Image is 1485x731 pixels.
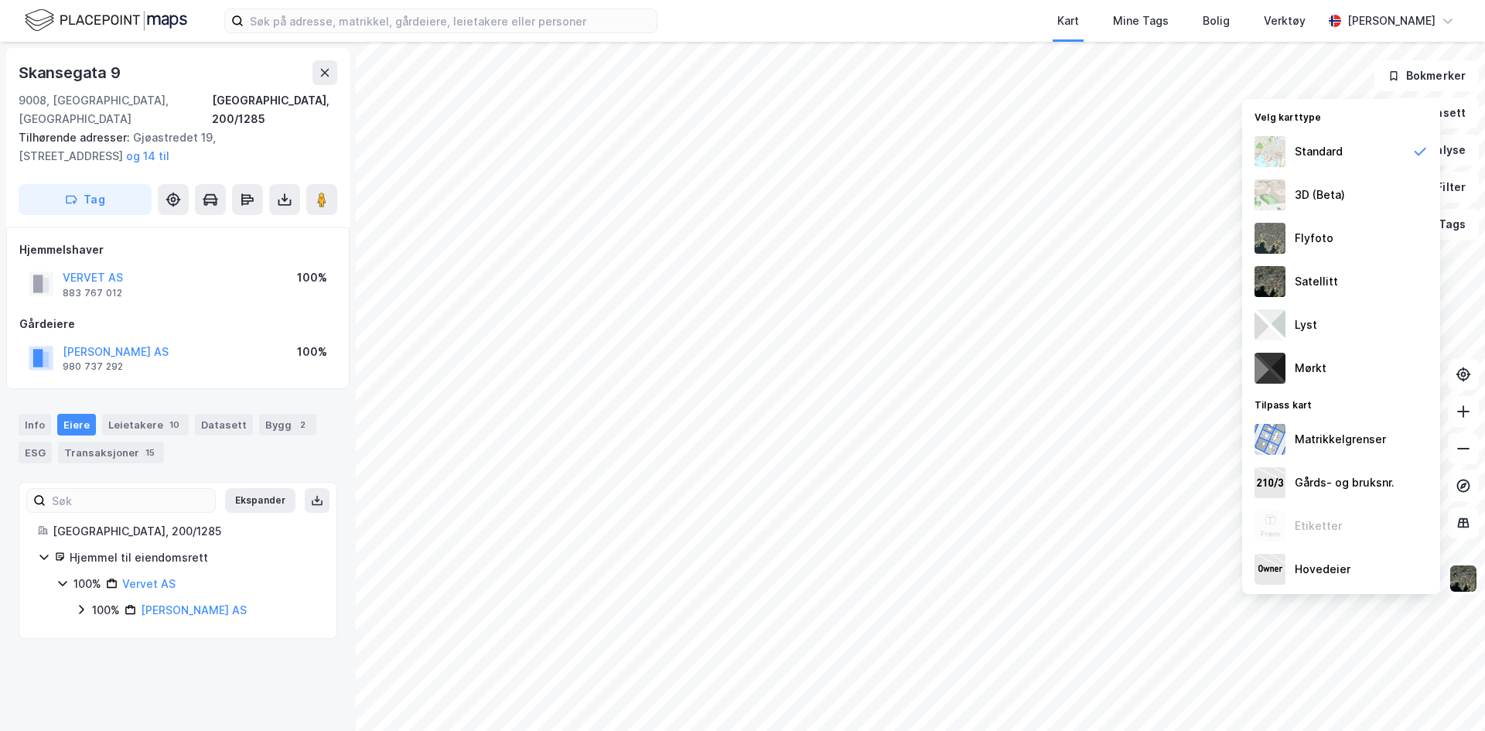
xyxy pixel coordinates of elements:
div: Bolig [1203,12,1230,30]
img: luj3wr1y2y3+OchiMxRmMxRlscgabnMEmZ7DJGWxyBpucwSZnsMkZbHIGm5zBJmewyRlscgabnMEmZ7DJGWxyBpucwSZnsMkZ... [1255,309,1285,340]
button: Tags [1407,209,1479,240]
img: 9k= [1449,564,1478,593]
div: 100% [73,575,101,593]
div: Flyfoto [1295,229,1333,248]
div: Gårdeiere [19,315,336,333]
div: Etiketter [1295,517,1342,535]
iframe: Chat Widget [1408,657,1485,731]
div: 100% [297,343,327,361]
button: Filter [1405,172,1479,203]
img: Z [1255,511,1285,541]
img: Z [1255,223,1285,254]
button: Bokmerker [1374,60,1479,91]
div: Datasett [195,414,253,436]
div: 10 [166,417,183,432]
img: nCdM7BzjoCAAAAAElFTkSuQmCC [1255,353,1285,384]
div: Transaksjoner [58,442,164,463]
div: Tilpass kart [1242,390,1440,418]
img: majorOwner.b5e170eddb5c04bfeeff.jpeg [1255,554,1285,585]
div: [GEOGRAPHIC_DATA], 200/1285 [53,522,318,541]
img: 9k= [1255,266,1285,297]
span: Tilhørende adresser: [19,131,133,144]
div: 100% [297,268,327,287]
div: Info [19,414,51,436]
img: Z [1255,136,1285,167]
a: Vervet AS [122,577,176,590]
div: Gjøastredet 19, [STREET_ADDRESS] [19,128,325,166]
div: [PERSON_NAME] [1347,12,1435,30]
div: Verktøy [1264,12,1306,30]
input: Søk på adresse, matrikkel, gårdeiere, leietakere eller personer [244,9,657,32]
div: 3D (Beta) [1295,186,1345,204]
div: Lyst [1295,316,1317,334]
input: Søk [46,489,215,512]
div: [GEOGRAPHIC_DATA], 200/1285 [212,91,337,128]
button: Ekspander [225,488,295,513]
div: 100% [92,601,120,620]
div: Kart [1057,12,1079,30]
div: Hovedeier [1295,560,1350,579]
div: 883 767 012 [63,287,122,299]
div: 15 [142,445,158,460]
div: Velg karttype [1242,102,1440,130]
img: cadastreBorders.cfe08de4b5ddd52a10de.jpeg [1255,424,1285,455]
a: [PERSON_NAME] AS [141,603,247,617]
div: Matrikkelgrenser [1295,430,1386,449]
img: logo.f888ab2527a4732fd821a326f86c7f29.svg [25,7,187,34]
div: Skansegata 9 [19,60,124,85]
div: Mine Tags [1113,12,1169,30]
div: 980 737 292 [63,360,123,373]
div: Hjemmelshaver [19,241,336,259]
div: Gårds- og bruksnr. [1295,473,1395,492]
div: Mørkt [1295,359,1326,377]
div: Leietakere [102,414,189,436]
div: Eiere [57,414,96,436]
div: Satellitt [1295,272,1338,291]
div: Standard [1295,142,1343,161]
div: Hjemmel til eiendomsrett [70,548,318,567]
div: Bygg [259,414,316,436]
div: ESG [19,442,52,463]
div: 9008, [GEOGRAPHIC_DATA], [GEOGRAPHIC_DATA] [19,91,212,128]
img: cadastreKeys.547ab17ec502f5a4ef2b.jpeg [1255,467,1285,498]
button: Datasett [1384,97,1479,128]
button: Tag [19,184,152,215]
div: 2 [295,417,310,432]
img: Z [1255,179,1285,210]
